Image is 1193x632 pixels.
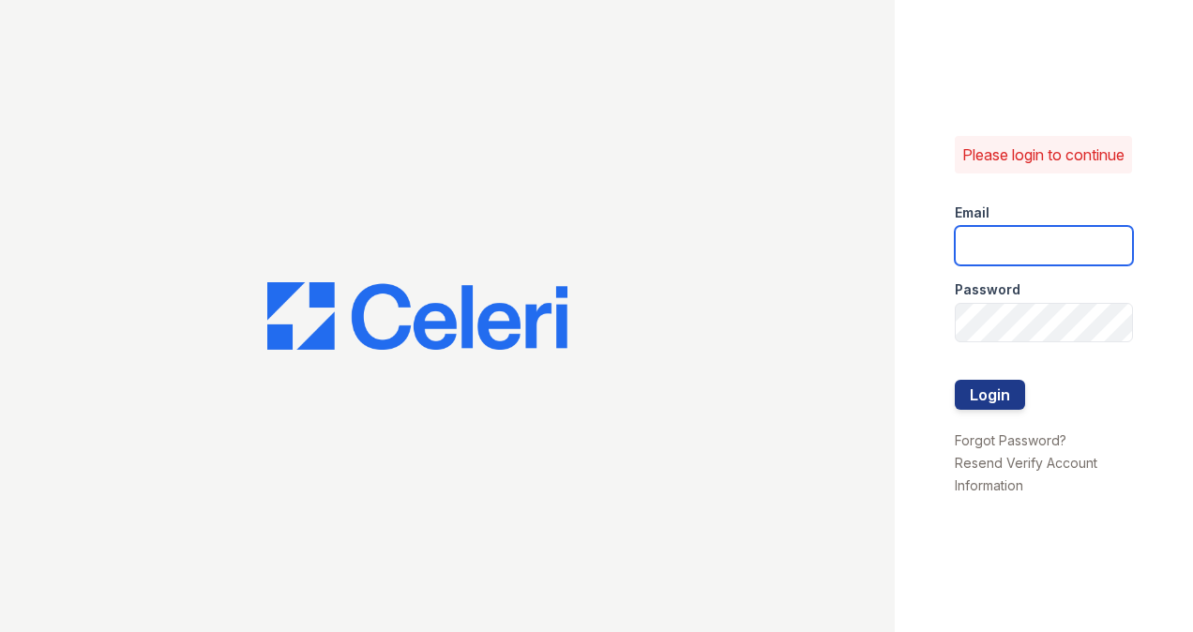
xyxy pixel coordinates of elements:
[955,380,1025,410] button: Login
[267,282,567,350] img: CE_Logo_Blue-a8612792a0a2168367f1c8372b55b34899dd931a85d93a1a3d3e32e68fde9ad4.png
[955,432,1066,448] a: Forgot Password?
[955,280,1020,299] label: Password
[955,203,989,222] label: Email
[955,455,1097,493] a: Resend Verify Account Information
[962,143,1125,166] p: Please login to continue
